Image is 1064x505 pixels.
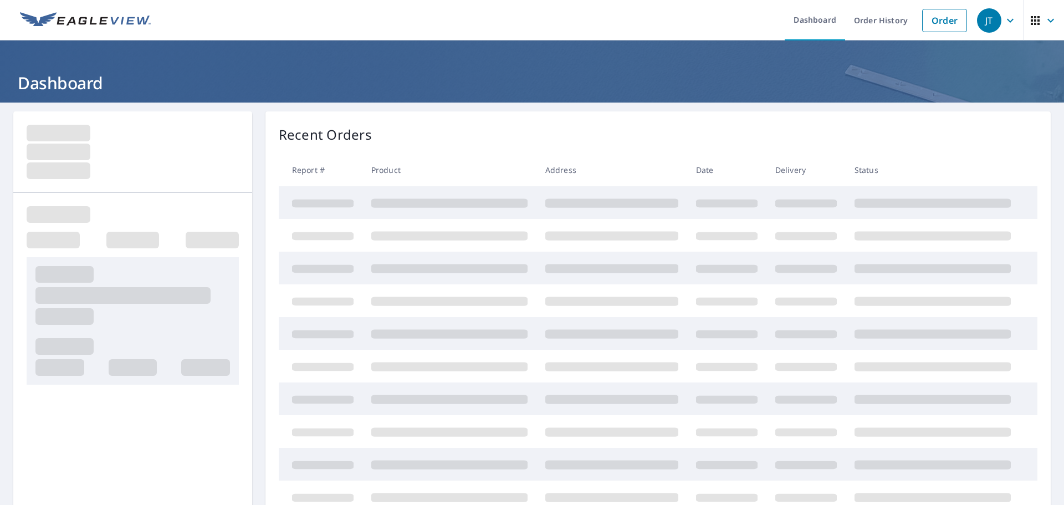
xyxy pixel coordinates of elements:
[13,72,1051,94] h1: Dashboard
[766,154,846,186] th: Delivery
[687,154,766,186] th: Date
[20,12,151,29] img: EV Logo
[279,154,362,186] th: Report #
[536,154,687,186] th: Address
[977,8,1001,33] div: JT
[922,9,967,32] a: Order
[362,154,536,186] th: Product
[279,125,372,145] p: Recent Orders
[846,154,1020,186] th: Status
